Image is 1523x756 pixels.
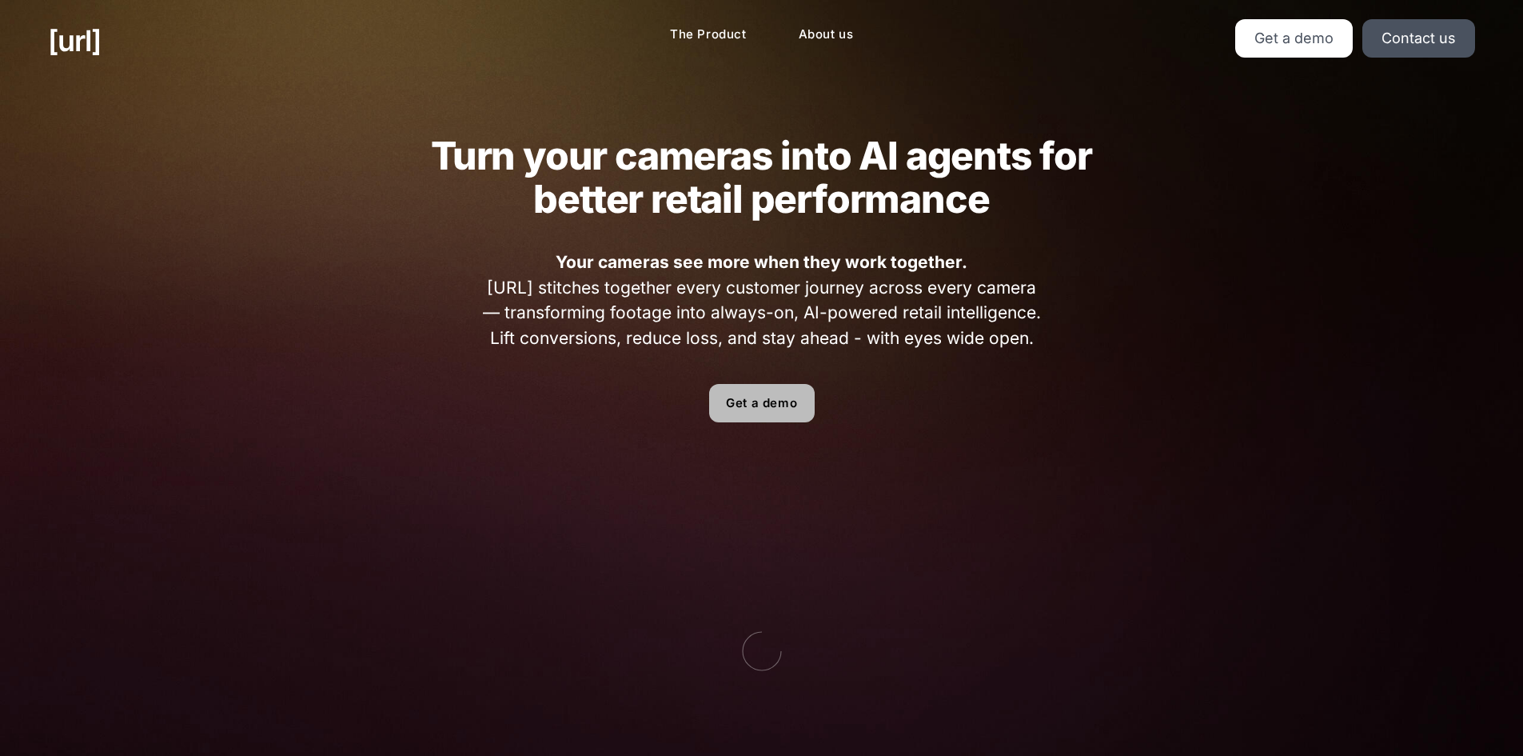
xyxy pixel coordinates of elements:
[48,19,101,62] a: [URL]
[786,19,867,50] a: About us
[477,250,1046,350] span: [URL] stitches together every customer journey across every camera — transforming footage into al...
[400,134,1124,221] h2: Turn your cameras into AI agents for better retail performance
[1362,19,1475,58] a: Contact us
[657,19,760,50] a: The Product
[556,252,967,272] strong: Your cameras see more when they work together.
[1235,19,1353,58] a: Get a demo
[709,384,815,422] a: Get a demo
